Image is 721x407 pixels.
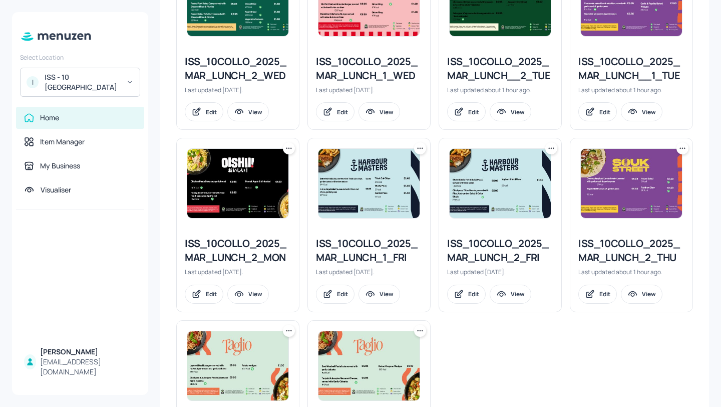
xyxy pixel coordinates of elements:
div: Edit [206,290,217,298]
div: View [642,290,656,298]
div: View [248,290,262,298]
img: 2025-10-06-1759737538964jashb20sd2j.jpeg [187,149,288,218]
div: View [248,108,262,116]
div: [EMAIL_ADDRESS][DOMAIN_NAME] [40,357,136,377]
div: ISS_10COLLO_2025_MAR_LUNCH_1_FRI [316,237,422,265]
div: ISS_10COLLO_2025_MAR_LUNCH__2_TUE [447,55,553,83]
div: ISS_10COLLO_2025_MAR_LUNCH__1_TUE [578,55,684,83]
div: View [642,108,656,116]
div: Edit [337,290,348,298]
div: Edit [468,290,479,298]
div: View [380,290,394,298]
div: Visualiser [41,185,71,195]
div: View [511,290,525,298]
img: 2025-09-25-1758797961713n44eslfnt8g.jpeg [187,331,288,400]
div: Edit [599,290,610,298]
div: Last updated [DATE]. [316,268,422,276]
div: Edit [206,108,217,116]
div: ISS_10COLLO_2025_MAR_LUNCH_2_THU [578,237,684,265]
img: 2025-10-07-1759827442108ty16zlvb3n.jpeg [581,149,682,218]
div: Last updated about 1 hour ago. [578,268,684,276]
div: ISS_10COLLO_2025_MAR_LUNCH_2_FRI [447,237,553,265]
div: ISS_10COLLO_2025_MAR_LUNCH_2_MON [185,237,291,265]
div: Last updated [DATE]. [185,86,291,94]
div: Last updated [DATE]. [447,268,553,276]
div: Edit [599,108,610,116]
div: I [27,76,39,88]
div: ISS_10COLLO_2025_MAR_LUNCH_1_WED [316,55,422,83]
div: My Business [40,161,80,171]
div: Edit [468,108,479,116]
div: Last updated about 1 hour ago. [447,86,553,94]
div: Edit [337,108,348,116]
img: 2025-10-03-17594805087862r2lvopxumb.jpeg [450,149,551,218]
img: 2025-10-03-1759480175249plrybobggxh.jpeg [318,149,420,218]
div: ISS_10COLLO_2025_MAR_LUNCH_2_WED [185,55,291,83]
div: Last updated [DATE]. [316,86,422,94]
div: Select Location [20,53,140,62]
img: 2025-10-06-1759745718709rwybj1cztpq.jpeg [318,331,420,400]
div: Home [40,113,59,123]
div: ISS - 10 [GEOGRAPHIC_DATA] [45,72,120,92]
div: Last updated about 1 hour ago. [578,86,684,94]
div: Last updated [DATE]. [185,268,291,276]
div: View [511,108,525,116]
div: View [380,108,394,116]
div: Item Manager [40,137,85,147]
div: [PERSON_NAME] [40,347,136,357]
